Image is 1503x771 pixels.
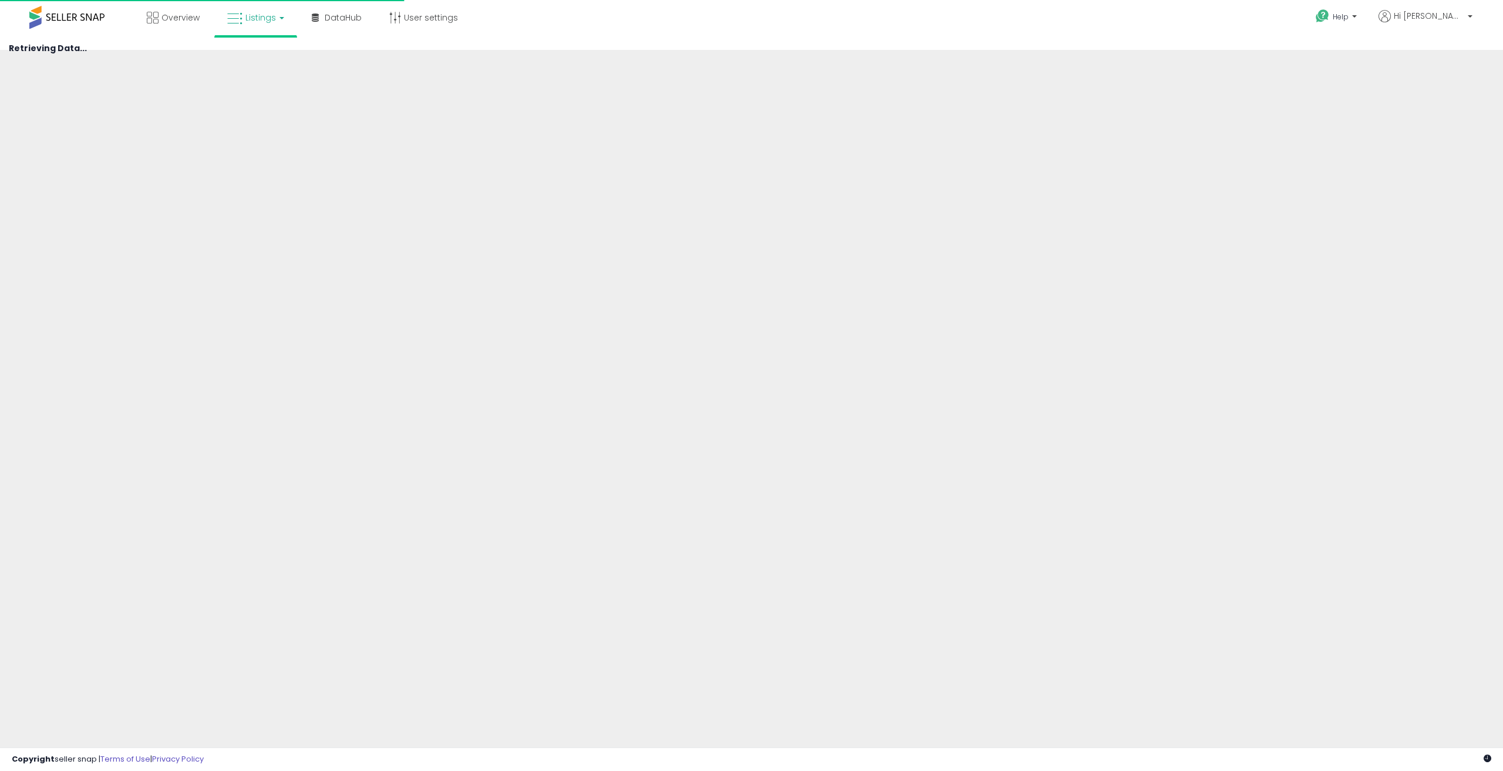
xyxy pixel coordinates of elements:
[1333,12,1349,22] span: Help
[245,12,276,23] span: Listings
[1315,9,1330,23] i: Get Help
[1379,10,1472,36] a: Hi [PERSON_NAME]
[1394,10,1464,22] span: Hi [PERSON_NAME]
[9,44,1494,53] h4: Retrieving Data...
[161,12,200,23] span: Overview
[325,12,362,23] span: DataHub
